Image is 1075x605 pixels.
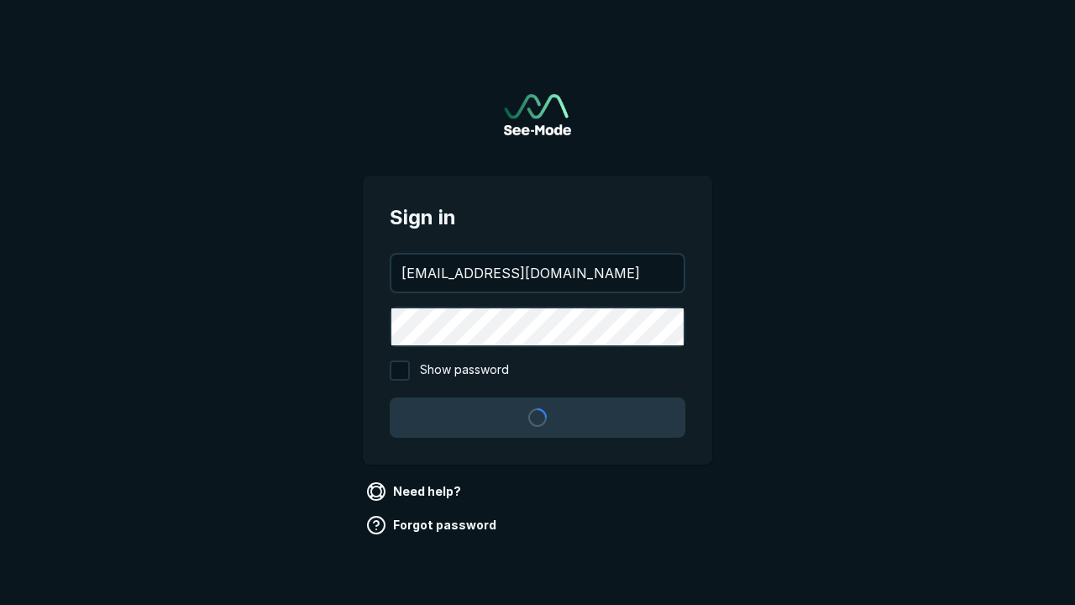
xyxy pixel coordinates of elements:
img: See-Mode Logo [504,94,571,135]
input: your@email.com [391,255,684,292]
a: Forgot password [363,512,503,539]
span: Sign in [390,203,685,233]
span: Show password [420,360,509,381]
a: Go to sign in [504,94,571,135]
a: Need help? [363,478,468,505]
